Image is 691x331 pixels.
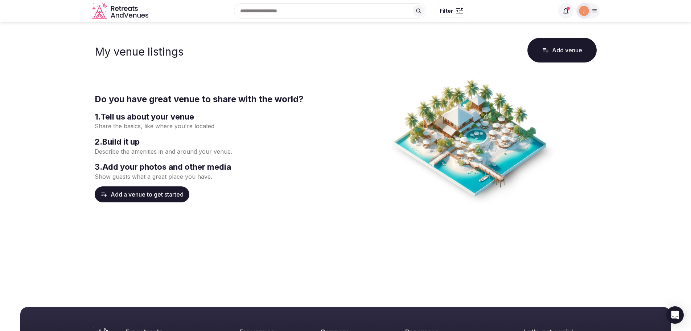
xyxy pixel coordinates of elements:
[95,186,189,202] button: Add a venue to get started
[95,45,184,58] h1: My venue listings
[579,6,589,16] img: Jeni Stamas
[95,122,343,130] p: Share the basics, like where you're located
[95,148,343,156] p: Describe the amenities in and around your venue.
[391,78,554,203] img: Create venue
[95,161,343,173] h3: 3 . Add your photos and other media
[95,93,343,105] h2: Do you have great venue to share with the world?
[95,136,343,148] h3: 2 . Build it up
[95,173,343,181] p: Show guests what a great place you have.
[527,38,597,62] button: Add venue
[92,3,150,19] svg: Retreats and Venues company logo
[95,111,343,122] h3: 1 . Tell us about your venue
[666,306,684,324] div: Open Intercom Messenger
[440,7,453,15] span: Filter
[435,4,468,18] button: Filter
[92,3,150,19] a: Visit the homepage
